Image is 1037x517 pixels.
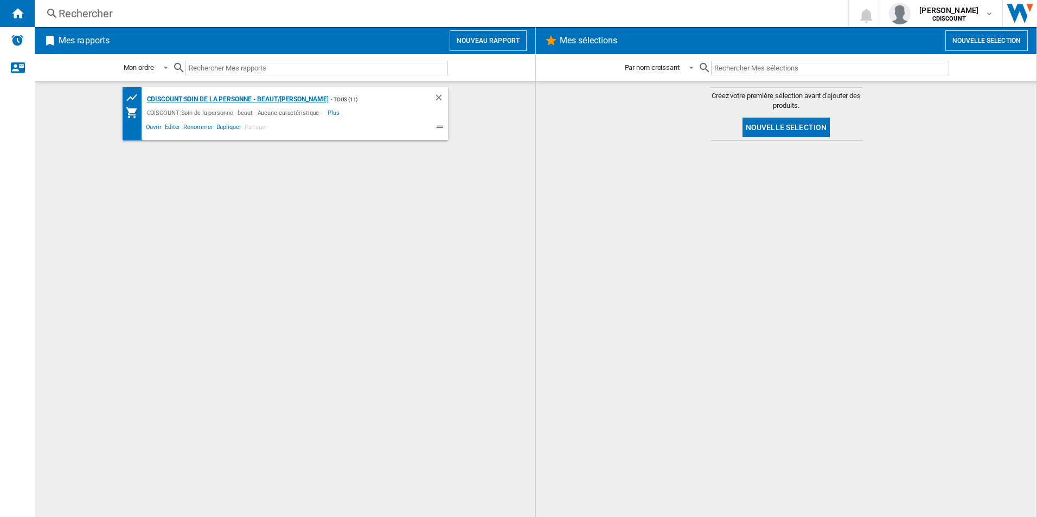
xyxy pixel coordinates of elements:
input: Rechercher Mes sélections [711,61,949,75]
div: Rechercher [59,6,820,21]
input: Rechercher Mes rapports [185,61,448,75]
div: Mon assortiment [125,106,144,119]
div: Par nom croissant [625,63,680,72]
img: profile.jpg [889,3,911,24]
div: - TOUS (11) [328,93,412,106]
h2: Mes sélections [558,30,619,51]
button: Nouvelle selection [945,30,1028,51]
div: CDISCOUNT:Soin de la personne - beaut - Aucune caractéristique - [144,106,328,119]
img: alerts-logo.svg [11,34,24,47]
b: CDISCOUNT [932,15,966,22]
div: Tableau des prix des produits [125,91,144,105]
span: Créez votre première sélection avant d'ajouter des produits. [710,91,862,111]
span: Dupliquer [215,122,243,135]
button: Nouveau rapport [450,30,527,51]
button: Nouvelle selection [742,118,830,137]
h2: Mes rapports [56,30,112,51]
div: Supprimer [434,93,448,106]
span: Plus [328,106,341,119]
div: CDISCOUNT:Soin de la personne - beaut/[PERSON_NAME] [144,93,329,106]
div: Mon ordre [124,63,154,72]
span: Partager [243,122,269,135]
span: [PERSON_NAME] [919,5,978,16]
span: Editer [163,122,182,135]
span: Ouvrir [144,122,163,135]
span: Renommer [182,122,214,135]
